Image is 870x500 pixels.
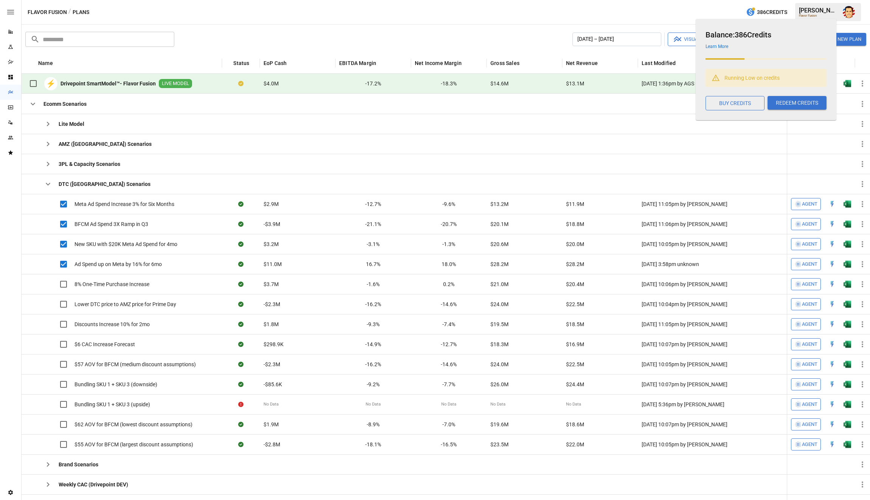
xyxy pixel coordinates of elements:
[638,354,787,374] div: [DATE] 10:05pm by [PERSON_NAME]
[159,80,192,87] span: LIVE MODEL
[490,220,509,228] span: $20.1M
[367,320,380,328] span: -9.3%
[238,421,243,428] div: Sync complete
[74,320,150,328] span: Discounts Increase 10% for 2mo
[802,200,817,209] span: Agent
[844,381,851,388] div: Open in Excel
[264,361,280,368] span: -$2.3M
[365,200,381,208] span: -12.7%
[768,96,827,110] button: REDEEM CREDITS
[365,441,381,448] span: -18.1%
[844,80,851,87] div: Open in Excel
[844,300,851,308] img: g5qfjXmAAAAABJRU5ErkJggg==
[638,434,787,454] div: [DATE] 10:05pm by [PERSON_NAME]
[264,441,280,448] span: -$2.8M
[828,220,836,228] div: Open in Quick Edit
[490,320,509,328] span: $19.5M
[822,33,866,46] button: New Plan
[74,200,174,208] span: Meta Ad Spend Increase 3% for Six Months
[828,361,836,368] div: Open in Quick Edit
[828,200,836,208] img: quick-edit-flash.b8aec18c.svg
[238,80,243,87] div: Your plan has changes in Excel that are not reflected in the Drivepoint Data Warehouse, select "S...
[802,380,817,389] span: Agent
[572,33,661,46] button: [DATE] – [DATE]
[441,220,457,228] span: -20.7%
[791,198,821,210] button: Agent
[828,260,836,268] img: quick-edit-flash.b8aec18c.svg
[264,200,279,208] span: $2.9M
[844,361,851,368] img: g5qfjXmAAAAABJRU5ErkJggg==
[566,341,584,348] span: $16.9M
[828,220,836,228] img: quick-edit-flash.b8aec18c.svg
[828,240,836,248] img: quick-edit-flash.b8aec18c.svg
[490,341,509,348] span: $18.3M
[59,140,152,148] b: AMZ ([GEOGRAPHIC_DATA]) Scenarios
[490,200,509,208] span: $13.2M
[844,441,851,448] div: Open in Excel
[238,401,243,408] div: Error during sync.
[74,240,177,248] span: New SKU with $20K Meta Ad Spend for 4mo
[844,421,851,428] div: Open in Excel
[791,378,821,390] button: Agent
[264,320,279,328] span: $1.8M
[238,441,243,448] div: Sync complete
[238,361,243,368] div: Sync complete
[799,14,838,17] div: Flavor Fusion
[844,381,851,388] img: g5qfjXmAAAAABJRU5ErkJggg==
[802,260,817,269] span: Agent
[264,280,279,288] span: $3.7M
[638,254,787,274] div: [DATE] 3:58pm unknown
[828,421,836,428] div: Open in Quick Edit
[441,361,457,368] span: -14.6%
[443,280,454,288] span: 0.2%
[59,180,150,188] b: DTC ([GEOGRAPHIC_DATA]) Scenarios
[441,401,456,407] span: No Data
[264,80,279,87] span: $4.0M
[828,320,836,328] img: quick-edit-flash.b8aec18c.svg
[828,441,836,448] img: quick-edit-flash.b8aec18c.svg
[68,8,71,17] div: /
[802,320,817,329] span: Agent
[238,280,243,288] div: Sync complete
[802,240,817,249] span: Agent
[706,44,728,49] a: Learn More
[367,381,380,388] span: -9.2%
[828,300,836,308] div: Open in Quick Edit
[441,80,457,87] span: -18.3%
[844,200,851,208] div: Open in Excel
[828,401,836,408] div: Open in Quick Edit
[238,381,243,388] div: Sync complete
[566,260,584,268] span: $28.2M
[828,381,836,388] div: Open in Quick Edit
[264,401,279,407] span: No Data
[828,200,836,208] div: Open in Quick Edit
[441,341,457,348] span: -12.7%
[791,418,821,430] button: Agent
[838,2,859,23] button: Austin Gardner-Smith
[566,240,584,248] span: $20.0M
[490,60,520,66] div: Gross Sales
[264,240,279,248] span: $3.2M
[566,361,584,368] span: $22.5M
[566,80,584,87] span: $13.1M
[59,461,98,468] b: Brand Scenarios
[490,361,509,368] span: $24.0M
[668,33,713,46] button: Visualize
[365,300,381,308] span: -16.2%
[802,440,817,449] span: Agent
[844,260,851,268] img: g5qfjXmAAAAABJRU5ErkJggg==
[828,381,836,388] img: quick-edit-flash.b8aec18c.svg
[264,60,287,66] div: EoP Cash
[638,234,787,254] div: [DATE] 10:05pm by [PERSON_NAME]
[264,381,282,388] span: -$85.6K
[844,260,851,268] div: Open in Excel
[28,8,67,17] button: Flavor Fusion
[844,200,851,208] img: g5qfjXmAAAAABJRU5ErkJggg==
[828,361,836,368] img: quick-edit-flash.b8aec18c.svg
[74,260,162,268] span: Ad Spend up on Meta by 16% for 6mo
[828,280,836,288] div: Open in Quick Edit
[791,358,821,370] button: Agent
[802,280,817,289] span: Agent
[844,240,851,248] img: g5qfjXmAAAAABJRU5ErkJggg==
[828,421,836,428] img: quick-edit-flash.b8aec18c.svg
